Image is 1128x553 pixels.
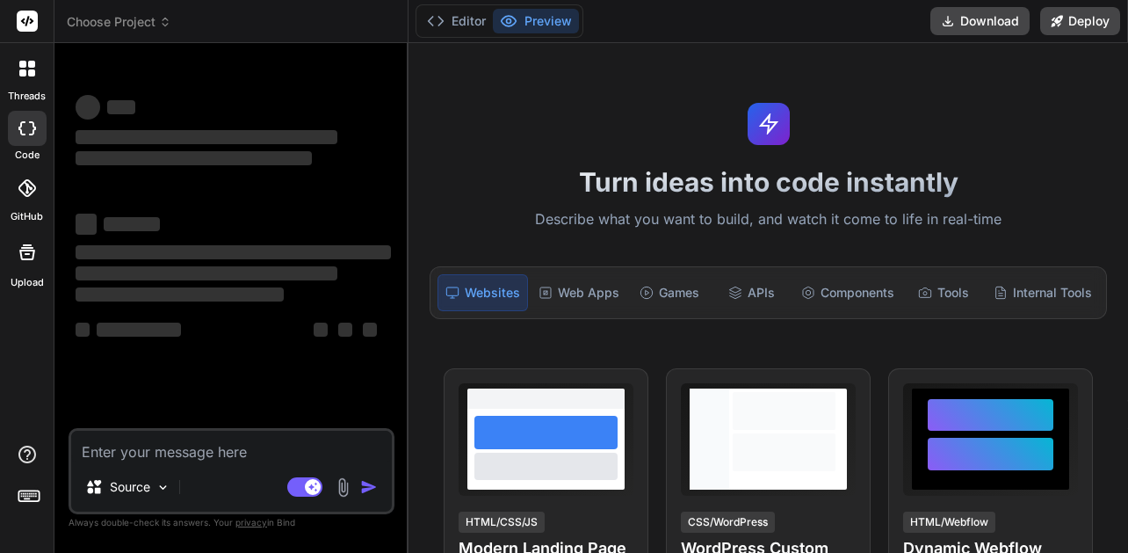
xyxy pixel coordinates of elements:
p: Always double-check its answers. Your in Bind [69,514,394,531]
button: Editor [420,9,493,33]
span: Choose Project [67,13,171,31]
span: ‌ [76,266,337,280]
span: ‌ [76,95,100,120]
div: HTML/CSS/JS [459,512,545,533]
div: Websites [437,274,528,311]
span: ‌ [363,323,377,337]
div: HTML/Webflow [903,512,995,533]
button: Deploy [1040,7,1120,35]
span: ‌ [338,323,352,337]
p: Describe what you want to build, and watch it come to life in real-time [419,208,1117,231]
div: CSS/WordPress [681,512,775,533]
span: ‌ [76,151,312,165]
label: GitHub [11,209,43,224]
label: threads [8,89,46,104]
span: ‌ [76,323,90,337]
img: icon [360,478,378,496]
span: ‌ [76,130,337,144]
div: Internal Tools [987,274,1099,311]
span: ‌ [76,245,391,259]
img: Pick Models [155,480,170,495]
label: code [15,148,40,163]
button: Download [930,7,1030,35]
span: ‌ [104,217,160,231]
h1: Turn ideas into code instantly [419,166,1117,198]
label: Upload [11,275,44,290]
span: privacy [235,517,267,528]
div: Tools [905,274,983,311]
div: APIs [712,274,791,311]
span: ‌ [76,214,97,235]
div: Components [794,274,901,311]
p: Source [110,478,150,496]
span: ‌ [76,287,284,302]
span: ‌ [107,100,135,114]
span: ‌ [314,323,328,337]
img: attachment [333,477,353,498]
div: Games [630,274,708,311]
div: Web Apps [531,274,626,311]
span: ‌ [97,323,181,337]
button: Preview [493,9,579,33]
